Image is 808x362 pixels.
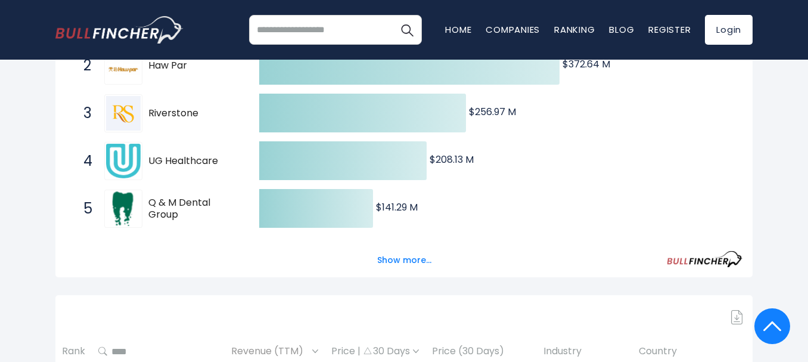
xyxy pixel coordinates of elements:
img: bullfincher logo [55,16,184,44]
div: Price | 30 Days [331,345,419,358]
span: 2 [77,55,89,76]
text: $256.97 M [469,105,516,119]
text: $372.64 M [563,57,610,71]
span: Riverstone [148,107,238,120]
span: UG Healthcare [148,155,238,168]
text: $141.29 M [376,200,418,214]
a: Go to homepage [55,16,184,44]
a: Ranking [554,23,595,36]
span: 5 [77,199,89,219]
span: Haw Par [148,60,238,72]
a: Home [445,23,471,36]
span: Revenue (TTM) [231,342,309,361]
span: 4 [77,151,89,171]
button: Search [392,15,422,45]
a: Companies [486,23,540,36]
a: Login [705,15,753,45]
button: Show more... [370,250,439,270]
img: Q & M Dental Group [106,191,141,226]
img: Haw Par [106,57,141,76]
span: 3 [77,103,89,123]
img: UG Healthcare [106,144,141,178]
span: Q & M Dental Group [148,197,238,222]
a: Register [648,23,691,36]
a: Blog [609,23,634,36]
img: Riverstone [106,96,141,131]
text: $208.13 M [430,153,474,166]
